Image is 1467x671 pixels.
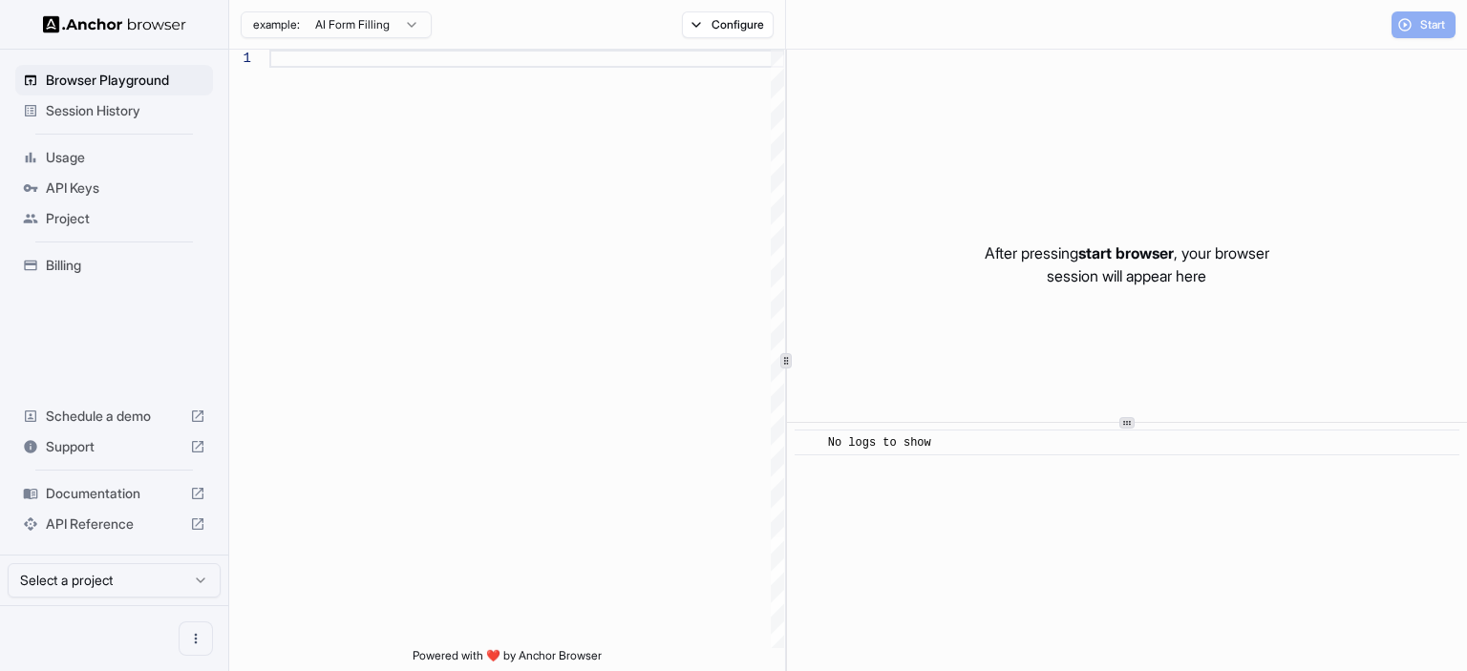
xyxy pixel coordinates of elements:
[46,484,182,503] span: Documentation
[828,436,931,450] span: No logs to show
[15,142,213,173] div: Usage
[179,621,213,656] button: Open menu
[46,209,205,228] span: Project
[15,401,213,431] div: Schedule a demo
[46,71,205,90] span: Browser Playground
[15,95,213,126] div: Session History
[15,509,213,539] div: API Reference
[46,437,182,456] span: Support
[804,433,814,452] span: ​
[1078,243,1174,262] span: start browser
[682,11,775,38] button: Configure
[46,178,205,198] span: API Keys
[229,50,251,68] div: 1
[15,431,213,462] div: Support
[46,407,182,426] span: Schedule a demo
[46,514,182,534] span: API Reference
[985,241,1269,287] p: After pressing , your browser session will appear here
[46,148,205,167] span: Usage
[15,203,213,234] div: Project
[253,17,300,32] span: example:
[413,648,602,671] span: Powered with ❤️ by Anchor Browser
[15,250,213,281] div: Billing
[46,101,205,120] span: Session History
[43,15,186,33] img: Anchor Logo
[15,173,213,203] div: API Keys
[15,65,213,95] div: Browser Playground
[15,478,213,509] div: Documentation
[46,256,205,275] span: Billing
